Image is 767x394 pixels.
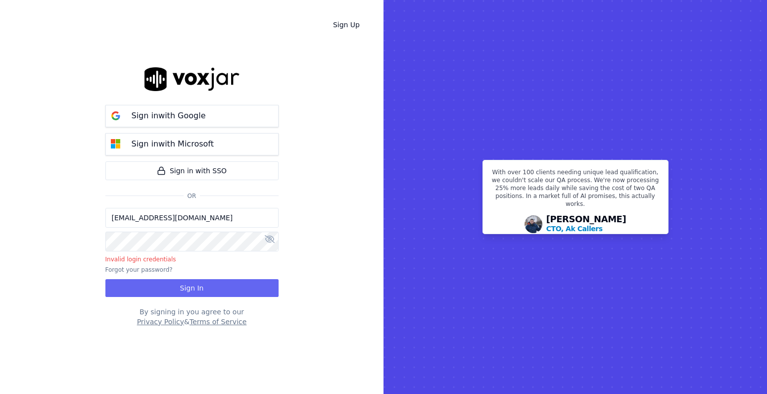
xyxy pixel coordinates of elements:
button: Sign inwith Microsoft [105,133,279,155]
div: [PERSON_NAME] [546,215,626,234]
p: Sign in with Microsoft [132,138,214,150]
span: Or [184,192,200,200]
img: logo [144,67,240,91]
img: Avatar [525,215,542,233]
div: By signing in you agree to our & [105,307,279,327]
input: Email [105,208,279,228]
button: Forgot your password? [105,266,173,274]
a: Sign Up [325,16,368,34]
p: Sign in with Google [132,110,206,122]
img: microsoft Sign in button [106,134,126,154]
button: Sign inwith Google [105,105,279,127]
p: With over 100 clients needing unique lead qualification, we couldn't scale our QA process. We're ... [489,168,662,212]
img: google Sign in button [106,106,126,126]
button: Terms of Service [190,317,246,327]
p: Invalid login credentials [105,255,279,263]
p: CTO, Ak Callers [546,224,603,234]
button: Sign In [105,279,279,297]
button: Privacy Policy [137,317,184,327]
a: Sign in with SSO [105,161,279,180]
